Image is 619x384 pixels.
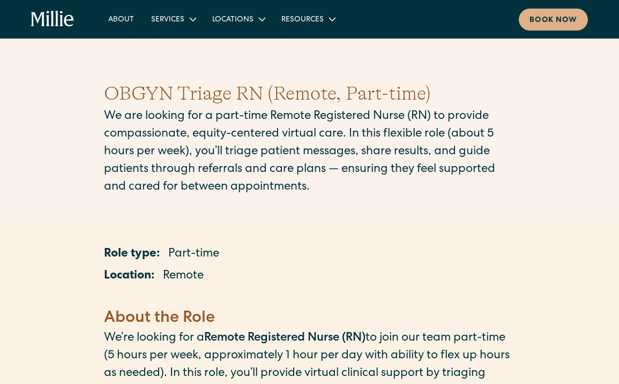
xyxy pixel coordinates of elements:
a: Book now [519,9,588,31]
div: Resources [273,10,343,28]
p: Remote [163,268,204,285]
div: Services [151,14,184,26]
strong: About the Role [104,311,215,327]
p: ‍ [104,290,516,307]
div: Resources [281,14,324,26]
a: About [100,10,143,28]
strong: Remote Registered Nurse (RN) [204,333,366,344]
div: Locations [204,10,273,28]
p: Location: [104,268,154,285]
div: Book now [529,15,577,26]
p: Role type: [104,246,160,263]
div: Services [143,10,204,28]
h1: OBGYN Triage RN (Remote, Part-time) [104,79,516,108]
div: Locations [212,14,253,26]
p: We are looking for a part-time Remote Registered Nurse (RN) to provide compassionate, equity-cent... [104,108,516,197]
a: home [31,11,74,28]
p: Part-time [168,246,219,263]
